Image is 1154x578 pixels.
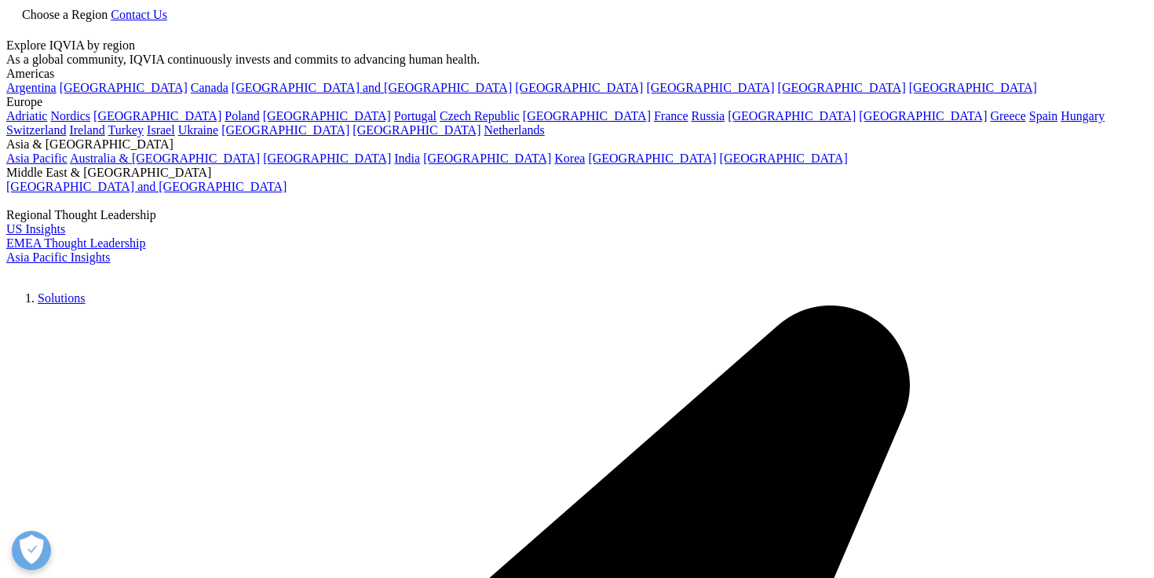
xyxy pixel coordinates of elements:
a: [GEOGRAPHIC_DATA] [93,109,221,123]
a: Israel [147,123,175,137]
div: Middle East & [GEOGRAPHIC_DATA] [6,166,1148,180]
a: Argentina [6,81,57,94]
a: US Insights [6,222,65,236]
a: Hungary [1061,109,1105,123]
a: Greece [990,109,1025,123]
a: Canada [191,81,228,94]
a: Czech Republic [440,109,520,123]
a: Switzerland [6,123,66,137]
a: Russia [692,109,725,123]
a: Portugal [394,109,436,123]
a: Ukraine [178,123,219,137]
a: [GEOGRAPHIC_DATA] [909,81,1037,94]
a: Solutions [38,291,85,305]
div: Regional Thought Leadership [6,208,1148,222]
div: Americas [6,67,1148,81]
a: Australia & [GEOGRAPHIC_DATA] [70,152,260,165]
a: [GEOGRAPHIC_DATA] [515,81,643,94]
a: Adriatic [6,109,47,123]
a: Ireland [69,123,104,137]
div: As a global community, IQVIA continuously invests and commits to advancing human health. [6,53,1148,67]
a: Turkey [108,123,144,137]
a: [GEOGRAPHIC_DATA] [263,152,391,165]
a: India [394,152,420,165]
a: Korea [554,152,585,165]
a: France [654,109,688,123]
a: [GEOGRAPHIC_DATA] and [GEOGRAPHIC_DATA] [232,81,512,94]
a: Spain [1029,109,1057,123]
span: Choose a Region [22,8,108,21]
a: [GEOGRAPHIC_DATA] [859,109,987,123]
a: [GEOGRAPHIC_DATA] [778,81,906,94]
a: Netherlands [484,123,544,137]
a: [GEOGRAPHIC_DATA] [720,152,848,165]
button: Open Preferences [12,531,51,570]
a: Poland [225,109,259,123]
a: [GEOGRAPHIC_DATA] [60,81,188,94]
a: [GEOGRAPHIC_DATA] [728,109,856,123]
div: Europe [6,95,1148,109]
a: Contact Us [111,8,167,21]
div: Explore IQVIA by region [6,38,1148,53]
a: [GEOGRAPHIC_DATA] [423,152,551,165]
a: [GEOGRAPHIC_DATA] [523,109,651,123]
a: Asia Pacific [6,152,68,165]
a: Nordics [50,109,90,123]
a: [GEOGRAPHIC_DATA] [263,109,391,123]
div: Asia & [GEOGRAPHIC_DATA] [6,137,1148,152]
a: [GEOGRAPHIC_DATA] [646,81,774,94]
a: [GEOGRAPHIC_DATA] and [GEOGRAPHIC_DATA] [6,180,287,193]
a: [GEOGRAPHIC_DATA] [352,123,480,137]
a: [GEOGRAPHIC_DATA] [221,123,349,137]
a: [GEOGRAPHIC_DATA] [588,152,716,165]
a: Asia Pacific Insights [6,251,110,264]
a: EMEA Thought Leadership [6,236,145,250]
